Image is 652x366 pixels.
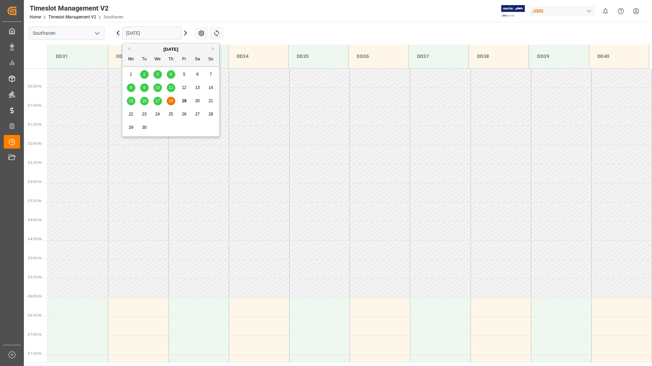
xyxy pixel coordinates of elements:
[122,46,219,53] div: [DATE]
[207,70,215,79] div: Choose Sunday, September 7th, 2025
[170,72,172,77] span: 4
[28,123,42,126] span: 01:30 Hr
[182,85,186,90] span: 12
[30,15,41,19] a: Home
[167,110,175,119] div: Choose Thursday, September 25th, 2025
[210,72,212,77] span: 7
[193,110,202,119] div: Choose Saturday, September 27th, 2025
[195,112,199,117] span: 27
[92,28,102,39] button: open menu
[153,97,162,105] div: Choose Wednesday, September 17th, 2025
[129,125,133,130] span: 29
[28,314,42,317] span: 06:30 Hr
[127,110,135,119] div: Choose Monday, September 22nd, 2025
[183,72,186,77] span: 5
[195,98,199,103] span: 20
[354,50,403,63] div: DD36
[140,110,149,119] div: Choose Tuesday, September 23rd, 2025
[28,333,42,336] span: 07:00 Hr
[129,112,133,117] span: 22
[114,50,162,63] div: DD32
[208,98,213,103] span: 21
[29,27,104,40] input: Type to search/select
[167,70,175,79] div: Choose Thursday, September 4th, 2025
[129,98,133,103] span: 15
[127,83,135,92] div: Choose Monday, September 8th, 2025
[28,104,42,107] span: 01:00 Hr
[140,70,149,79] div: Choose Tuesday, September 2nd, 2025
[130,72,132,77] span: 1
[28,256,42,260] span: 05:00 Hr
[501,5,525,17] img: Exertis%20JAM%20-%20Email%20Logo.jpg_1722504956.jpg
[294,50,343,63] div: DD35
[208,85,213,90] span: 14
[142,98,146,103] span: 16
[124,68,218,134] div: month 2025-09
[28,237,42,241] span: 04:30 Hr
[212,47,216,51] button: Next Month
[193,97,202,105] div: Choose Saturday, September 20th, 2025
[142,112,146,117] span: 23
[167,97,175,105] div: Choose Thursday, September 18th, 2025
[168,112,173,117] span: 25
[153,55,162,64] div: We
[180,97,189,105] div: Choose Friday, September 19th, 2025
[613,3,628,19] button: Help Center
[53,50,102,63] div: DD31
[474,50,523,63] div: DD38
[153,110,162,119] div: Choose Wednesday, September 24th, 2025
[126,47,130,51] button: Previous Month
[530,4,598,17] button: JIMS
[168,98,173,103] span: 18
[167,55,175,64] div: Th
[595,50,643,63] div: DD40
[143,72,146,77] span: 2
[130,85,132,90] span: 8
[534,50,583,63] div: DD39
[155,85,160,90] span: 10
[127,123,135,132] div: Choose Monday, September 29th, 2025
[28,275,42,279] span: 05:30 Hr
[28,161,42,165] span: 02:30 Hr
[30,3,123,13] div: Timeslot Management V2
[140,123,149,132] div: Choose Tuesday, September 30th, 2025
[28,199,42,203] span: 03:30 Hr
[143,85,146,90] span: 9
[180,55,189,64] div: Fr
[28,294,42,298] span: 06:00 Hr
[140,97,149,105] div: Choose Tuesday, September 16th, 2025
[180,70,189,79] div: Choose Friday, September 5th, 2025
[155,98,160,103] span: 17
[195,85,199,90] span: 13
[530,6,595,16] div: JIMS
[182,98,186,103] span: 19
[127,70,135,79] div: Choose Monday, September 1st, 2025
[207,97,215,105] div: Choose Sunday, September 21st, 2025
[28,218,42,222] span: 04:00 Hr
[182,112,186,117] span: 26
[140,55,149,64] div: Tu
[48,15,96,19] a: Timeslot Management V2
[207,55,215,64] div: Su
[414,50,463,63] div: DD37
[196,72,199,77] span: 6
[153,70,162,79] div: Choose Wednesday, September 3rd, 2025
[157,72,159,77] span: 3
[193,55,202,64] div: Sa
[28,352,42,355] span: 07:30 Hr
[28,142,42,146] span: 02:00 Hr
[28,85,42,88] span: 00:30 Hr
[193,70,202,79] div: Choose Saturday, September 6th, 2025
[180,110,189,119] div: Choose Friday, September 26th, 2025
[127,55,135,64] div: Mo
[122,27,181,40] input: DD-MM-YYYY
[140,83,149,92] div: Choose Tuesday, September 9th, 2025
[167,83,175,92] div: Choose Thursday, September 11th, 2025
[208,112,213,117] span: 28
[153,83,162,92] div: Choose Wednesday, September 10th, 2025
[193,83,202,92] div: Choose Saturday, September 13th, 2025
[28,180,42,184] span: 03:00 Hr
[127,97,135,105] div: Choose Monday, September 15th, 2025
[142,125,146,130] span: 30
[207,110,215,119] div: Choose Sunday, September 28th, 2025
